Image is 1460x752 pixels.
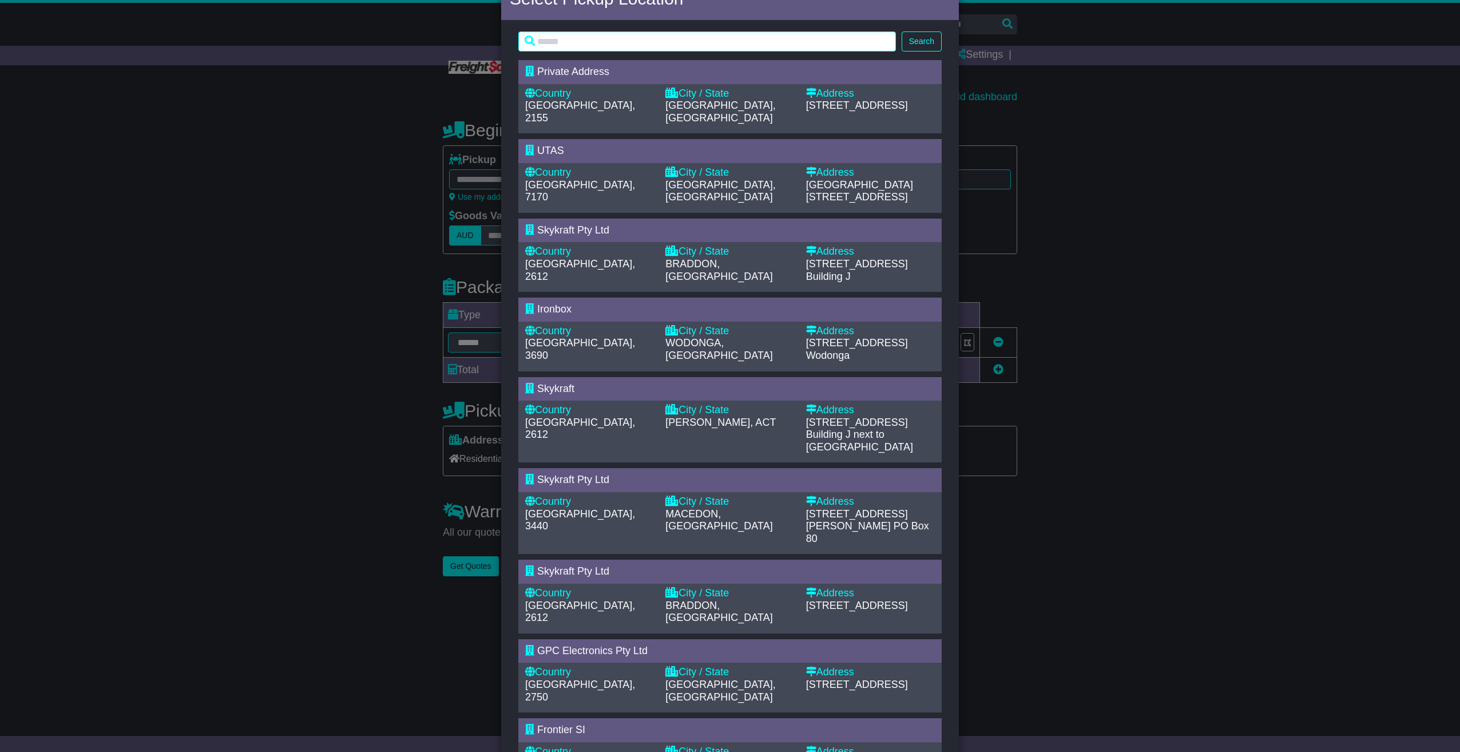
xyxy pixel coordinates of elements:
div: Country [525,325,654,338]
div: Address [806,404,935,417]
div: Address [806,666,935,679]
span: [GEOGRAPHIC_DATA], 2155 [525,100,635,124]
div: Address [806,88,935,100]
span: [GEOGRAPHIC_DATA], 3440 [525,508,635,532]
div: Country [525,404,654,417]
span: [STREET_ADDRESS] [806,191,908,203]
div: Country [525,496,654,508]
div: Address [806,496,935,508]
div: City / State [665,496,794,508]
span: Frontier SI [537,724,585,735]
span: [STREET_ADDRESS] [806,679,908,690]
div: City / State [665,404,794,417]
div: City / State [665,587,794,600]
span: GPC Electronics Pty Ltd [537,645,648,656]
span: [GEOGRAPHIC_DATA] [806,179,913,191]
div: Address [806,587,935,600]
div: Address [806,246,935,258]
span: [GEOGRAPHIC_DATA], 2612 [525,417,635,441]
span: Skykraft [537,383,574,394]
div: City / State [665,666,794,679]
span: Private Address [537,66,609,77]
span: [STREET_ADDRESS] [806,258,908,270]
span: [STREET_ADDRESS] [806,337,908,349]
span: Wodonga [806,350,850,361]
div: City / State [665,167,794,179]
span: [GEOGRAPHIC_DATA], 3690 [525,337,635,361]
div: City / State [665,246,794,258]
span: [STREET_ADDRESS] [806,417,908,428]
div: Country [525,666,654,679]
span: [GEOGRAPHIC_DATA], [GEOGRAPHIC_DATA] [665,100,775,124]
span: [STREET_ADDRESS][PERSON_NAME] [806,508,908,532]
span: Ironbox [537,303,572,315]
div: Address [806,167,935,179]
span: [STREET_ADDRESS] [806,600,908,611]
span: Skykraft Pty Ltd [537,224,609,236]
div: Country [525,167,654,179]
div: City / State [665,325,794,338]
button: Search [902,31,942,52]
span: [PERSON_NAME], ACT [665,417,776,428]
span: WODONGA, [GEOGRAPHIC_DATA] [665,337,772,361]
span: [GEOGRAPHIC_DATA], [GEOGRAPHIC_DATA] [665,679,775,703]
div: City / State [665,88,794,100]
span: MACEDON, [GEOGRAPHIC_DATA] [665,508,772,532]
span: Building J [806,271,851,282]
span: [STREET_ADDRESS] [806,100,908,111]
span: Building J next to [GEOGRAPHIC_DATA] [806,429,913,453]
span: [GEOGRAPHIC_DATA], 7170 [525,179,635,203]
div: Address [806,325,935,338]
div: Country [525,246,654,258]
span: Skykraft Pty Ltd [537,565,609,577]
div: Country [525,88,654,100]
span: [GEOGRAPHIC_DATA], 2750 [525,679,635,703]
span: PO Box 80 [806,520,929,544]
span: UTAS [537,145,564,156]
span: [GEOGRAPHIC_DATA], 2612 [525,258,635,282]
div: Country [525,587,654,600]
span: BRADDON, [GEOGRAPHIC_DATA] [665,600,772,624]
span: BRADDON, [GEOGRAPHIC_DATA] [665,258,772,282]
span: [GEOGRAPHIC_DATA], [GEOGRAPHIC_DATA] [665,179,775,203]
span: [GEOGRAPHIC_DATA], 2612 [525,600,635,624]
span: Skykraft Pty Ltd [537,474,609,485]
